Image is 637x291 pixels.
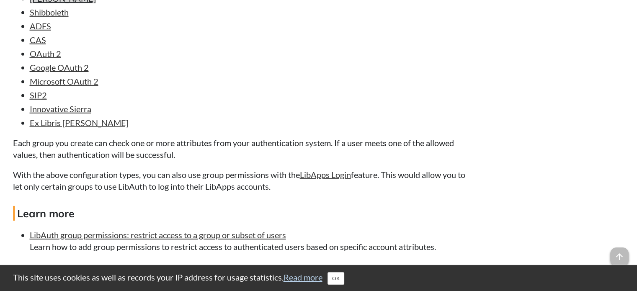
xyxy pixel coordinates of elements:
[30,90,47,100] a: SIP2
[30,49,61,59] a: OAuth 2
[30,62,89,72] a: Google OAuth 2
[30,21,51,31] a: ADFS
[30,230,286,240] a: LibAuth group permissions: restrict access to a group or subset of users
[30,35,46,45] a: CAS
[30,118,129,128] a: Ex Libris [PERSON_NAME]
[30,76,98,86] a: Microsoft OAuth 2
[13,137,465,160] p: Each group you create can check one or more attributes from your authentication system. If a user...
[610,247,629,266] span: arrow_upward
[5,271,633,285] div: This site uses cookies as well as records your IP address for usage statistics.
[610,248,629,258] a: arrow_upward
[300,170,351,180] a: LibApps Login
[30,7,69,17] a: Shibboleth
[284,272,322,282] a: Read more
[328,272,344,285] button: Close
[30,104,91,114] a: Innovative Sierra
[30,229,465,252] li: Learn how to add group permissions to restrict access to authenticated users based on specific ac...
[13,206,465,221] h4: Learn more
[13,169,465,192] p: With the above configuration types, you can also use group permissions with the feature. This wou...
